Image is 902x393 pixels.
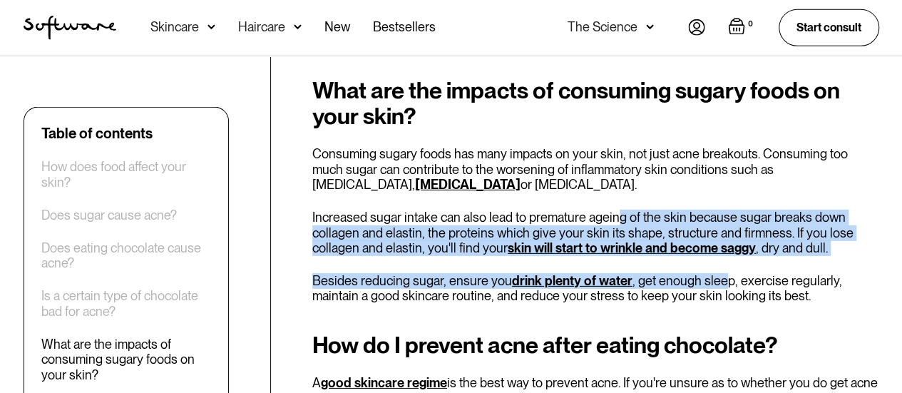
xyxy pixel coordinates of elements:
a: Open empty cart [728,18,756,38]
a: What are the impacts of consuming sugary foods on your skin? [41,337,211,383]
p: Consuming sugary foods has many impacts on your skin, not just acne breakouts. Consuming too much... [312,146,879,193]
h2: How do I prevent acne after eating chocolate? [312,332,879,358]
a: home [24,16,116,40]
a: [MEDICAL_DATA] [415,177,521,192]
div: The Science [568,20,637,34]
img: Software Logo [24,16,116,40]
div: Skincare [150,20,199,34]
img: arrow down [646,20,654,34]
div: Haircare [238,20,285,34]
a: Is a certain type of chocolate bad for acne? [41,288,211,319]
img: arrow down [294,20,302,34]
a: Does eating chocolate cause acne? [41,240,211,271]
div: Table of contents [41,125,153,142]
p: Besides reducing sugar, ensure you , get enough sleep, exercise regularly, maintain a good skinca... [312,273,879,304]
img: arrow down [207,20,215,34]
a: skin will start to wrinkle and become saggy [508,240,756,255]
p: Increased sugar intake can also lead to premature ageing of the skin because sugar breaks down co... [312,210,879,256]
div: 0 [745,18,756,31]
a: How does food affect your skin? [41,159,211,190]
a: good skincare regime [321,375,447,390]
h2: What are the impacts of consuming sugary foods on your skin? [312,78,879,129]
a: drink plenty of water [512,273,632,288]
a: Start consult [779,9,879,46]
a: Does sugar cause acne? [41,208,177,223]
